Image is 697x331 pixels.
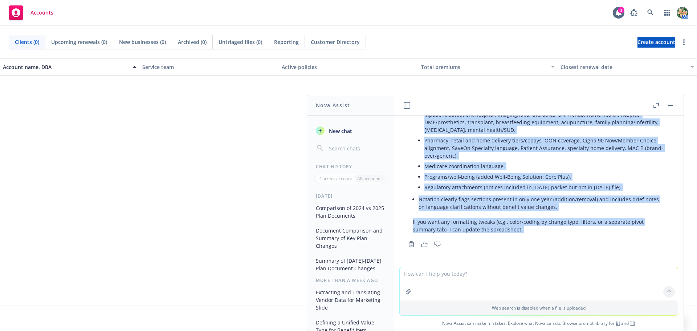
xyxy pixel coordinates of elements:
li: Covered sections: [419,82,665,194]
div: Total premiums [421,63,547,71]
div: More than a week ago [307,277,394,283]
li: Medical benefits: deductibles, OOP max, coinsurance, office visits, ER/urgent care/ambulance, inp... [424,102,665,135]
button: New chat [313,124,388,137]
span: Archived (0) [178,38,207,46]
button: Summary of [DATE]-[DATE] Plan Document Changes [313,255,388,274]
button: Service team [139,58,279,76]
button: Active policies [279,58,418,76]
input: Search chats [327,143,385,153]
button: Total premiums [418,58,558,76]
a: BI [616,320,620,326]
span: Upcoming renewals (0) [51,38,107,46]
span: Untriaged files (0) [219,38,262,46]
h1: Nova Assist [316,101,350,109]
li: Regulatory attachments (notices included in [DATE] packet but not in [DATE] file). [424,182,665,193]
a: more [680,38,688,47]
li: Pharmacy: retail and home delivery tiers/copays, OON coverage, Cigna 90 Now/Member Choice alignme... [424,135,665,161]
div: Service team [142,63,276,71]
span: New chat [327,127,352,135]
div: Chat History [307,164,394,170]
span: Nova Assist can make mistakes. Explore what Nova can do: Browse prompt library for and [397,316,681,331]
img: photo [677,7,688,19]
a: Search [643,5,658,20]
button: Extracting and Translating Vendor Data for Marketing Slide [313,286,388,314]
li: Notation clearly flags sections present in only one year (addition/removal) and includes brief no... [419,194,665,212]
a: Create account [637,37,675,48]
span: New businesses (0) [119,38,166,46]
div: Closest renewal date [561,63,686,71]
button: Closest renewal date [558,58,697,76]
div: Active policies [282,63,415,71]
span: Reporting [274,38,299,46]
span: Clients (0) [15,38,39,46]
p: Current account [319,175,352,182]
div: 3 [618,7,624,13]
button: Comparison of 2024 vs 2025 Plan Documents [313,202,388,222]
a: TR [630,320,635,326]
div: Account name, DBA [3,63,129,71]
button: Thumbs down [432,239,443,249]
li: Medicare coordination language. [424,161,665,171]
div: [DATE] [307,193,394,199]
p: Web search is disabled when a file is uploaded [404,305,673,311]
li: Programs/well-being (added Well-Being Solution: Core Plus). [424,171,665,182]
a: Switch app [660,5,674,20]
a: Report a Bug [627,5,641,20]
span: Accounts [30,10,53,16]
span: Customer Directory [311,38,360,46]
button: Document Comparison and Summary of Key Plan Changes [313,225,388,252]
a: Accounts [6,3,56,23]
p: All accounts [357,175,382,182]
span: Create account [637,35,675,49]
p: If you want any formatting tweaks (e.g., color-coding by change type, filters, or a separate pivo... [413,218,665,233]
svg: Copy to clipboard [408,241,415,247]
